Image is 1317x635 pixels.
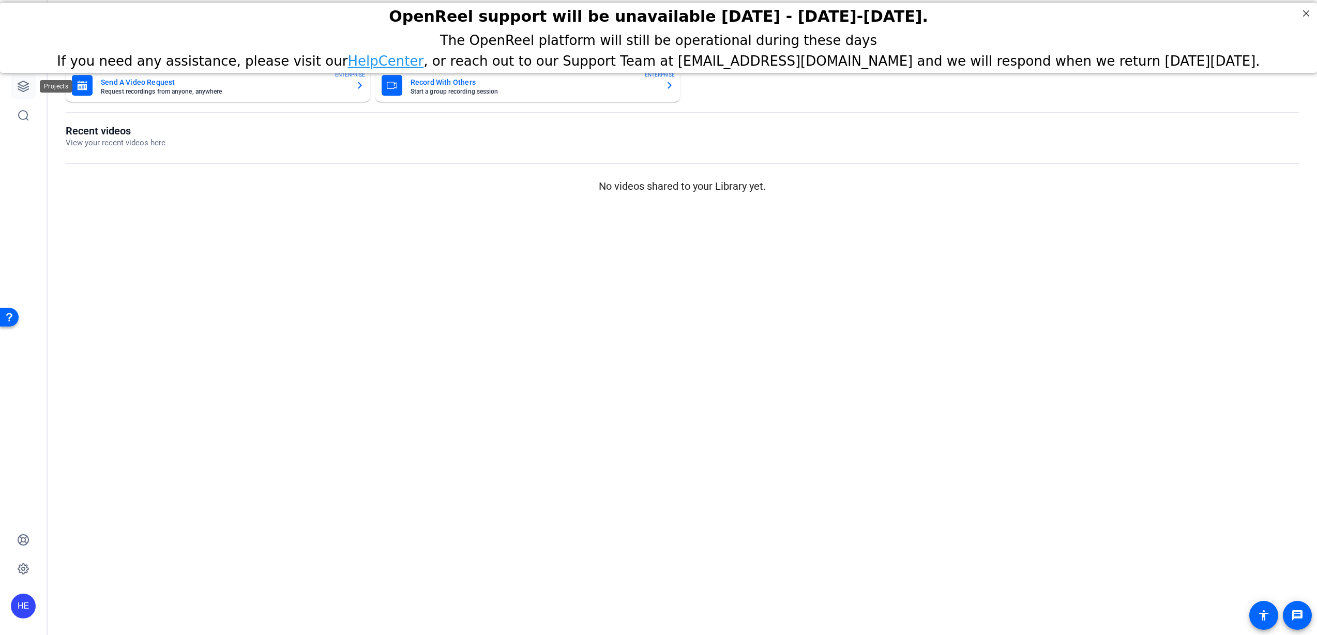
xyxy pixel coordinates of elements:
[66,69,370,102] button: Send A Video RequestRequest recordings from anyone, anywhereENTERPRISE
[66,178,1299,194] p: No videos shared to your Library yet.
[66,137,165,149] p: View your recent videos here
[40,80,72,93] div: Projects
[101,88,347,95] mat-card-subtitle: Request recordings from anyone, anywhere
[375,69,680,102] button: Record With OthersStart a group recording sessionENTERPRISE
[57,51,1260,66] span: If you need any assistance, please visit our , or reach out to our Support Team at [EMAIL_ADDRESS...
[1291,609,1304,622] mat-icon: message
[347,51,423,66] a: HelpCenter
[11,594,36,618] div: HE
[66,125,165,137] h1: Recent videos
[1299,4,1313,18] div: Close Step
[101,76,347,88] mat-card-title: Send A Video Request
[645,71,675,79] span: ENTERPRISE
[13,5,1304,23] h2: OpenReel support will be unavailable Thursday - Friday, October 16th-17th.
[335,71,365,79] span: ENTERPRISE
[411,88,657,95] mat-card-subtitle: Start a group recording session
[440,30,877,46] span: The OpenReel platform will still be operational during these days
[1258,609,1270,622] mat-icon: accessibility
[411,76,657,88] mat-card-title: Record With Others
